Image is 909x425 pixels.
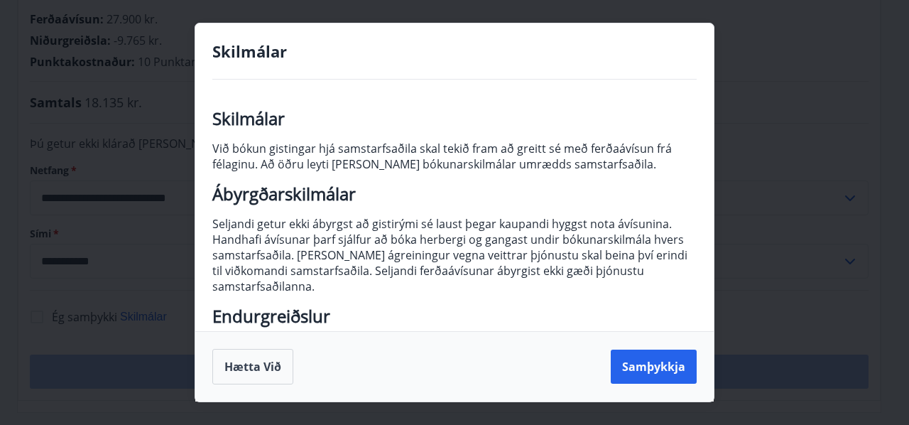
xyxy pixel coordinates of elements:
p: Við bókun gistingar hjá samstarfsaðila skal tekið fram að greitt sé með ferðaávísun frá félaginu.... [212,141,697,172]
p: Seljandi getur ekki ábyrgst að gistirými sé laust þegar kaupandi hyggst nota ávísunina. Handhafi ... [212,216,697,294]
h2: Endurgreiðslur [212,308,697,324]
button: Samþykkja [611,350,697,384]
button: Hætta við [212,349,293,384]
h4: Skilmálar [212,41,697,62]
h2: Ábyrgðarskilmálar [212,186,697,202]
h2: Skilmálar [212,111,697,127]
